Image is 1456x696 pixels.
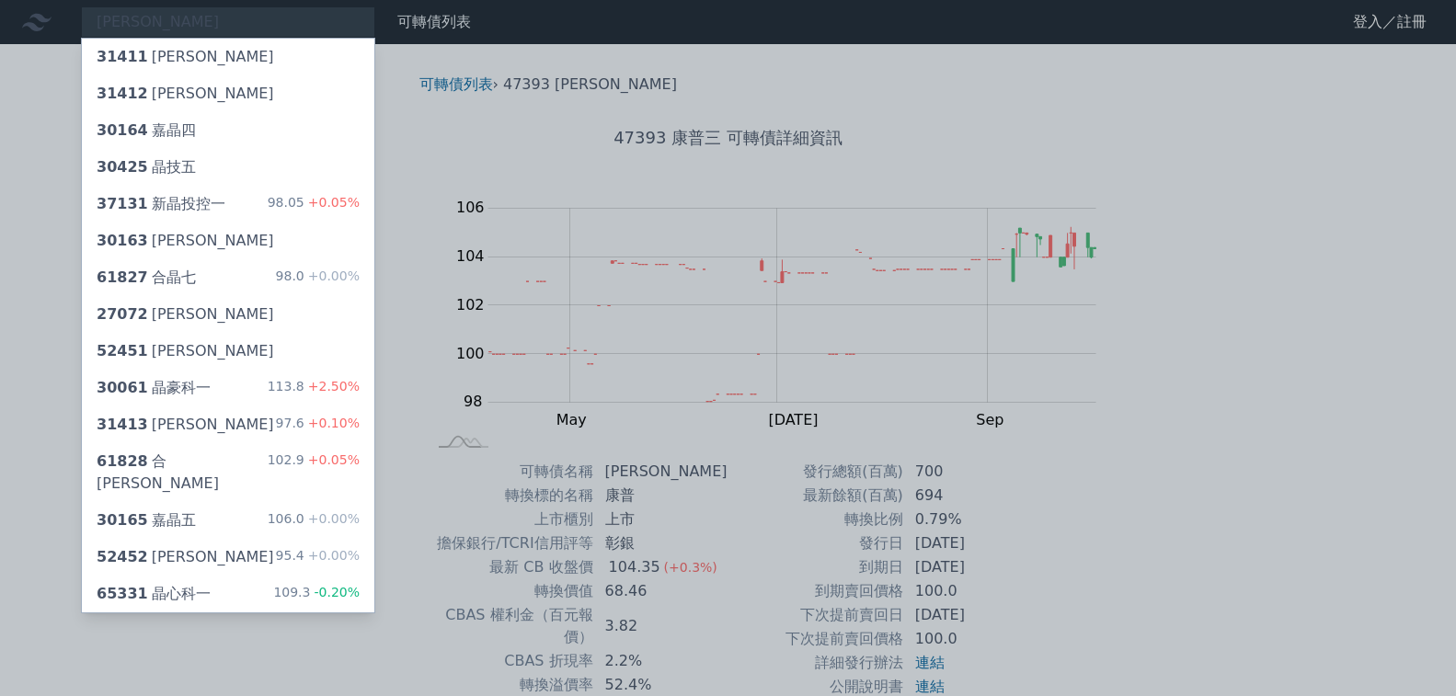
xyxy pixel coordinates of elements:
[97,268,148,286] span: 61827
[82,539,374,576] a: 52452[PERSON_NAME] 95.4+0.00%
[82,259,374,296] a: 61827合晶七 98.0+0.00%
[97,452,148,470] span: 61828
[276,414,360,436] div: 97.6
[304,548,360,563] span: +0.00%
[82,296,374,333] a: 27072[PERSON_NAME]
[97,546,274,568] div: [PERSON_NAME]
[97,342,148,359] span: 52451
[97,303,274,325] div: [PERSON_NAME]
[97,451,268,495] div: 合[PERSON_NAME]
[97,267,196,289] div: 合晶七
[268,377,360,399] div: 113.8
[97,305,148,323] span: 27072
[82,149,374,186] a: 30425晶技五
[97,121,148,139] span: 30164
[97,585,148,602] span: 65331
[97,46,274,68] div: [PERSON_NAME]
[82,576,374,612] a: 65331晶心科一 109.3-0.20%
[82,370,374,406] a: 30061晶豪科一 113.8+2.50%
[304,268,360,283] span: +0.00%
[97,509,196,531] div: 嘉晶五
[97,156,196,178] div: 晶技五
[97,379,148,396] span: 30061
[82,406,374,443] a: 31413[PERSON_NAME] 97.6+0.10%
[97,511,148,529] span: 30165
[97,414,274,436] div: [PERSON_NAME]
[97,83,274,105] div: [PERSON_NAME]
[276,267,360,289] div: 98.0
[304,416,360,430] span: +0.10%
[97,85,148,102] span: 31412
[304,379,360,394] span: +2.50%
[273,583,360,605] div: 109.3
[82,112,374,149] a: 30164嘉晶四
[268,509,360,531] div: 106.0
[97,583,211,605] div: 晶心科一
[82,443,374,502] a: 61828合[PERSON_NAME] 102.9+0.05%
[97,193,225,215] div: 新晶投控一
[304,511,360,526] span: +0.00%
[82,502,374,539] a: 30165嘉晶五 106.0+0.00%
[82,75,374,112] a: 31412[PERSON_NAME]
[268,193,360,215] div: 98.05
[310,585,360,599] span: -0.20%
[82,186,374,222] a: 37131新晶投控一 98.05+0.05%
[97,230,274,252] div: [PERSON_NAME]
[304,195,360,210] span: +0.05%
[82,222,374,259] a: 30163[PERSON_NAME]
[276,546,360,568] div: 95.4
[82,333,374,370] a: 52451[PERSON_NAME]
[97,548,148,565] span: 52452
[97,377,211,399] div: 晶豪科一
[304,452,360,467] span: +0.05%
[97,416,148,433] span: 31413
[97,120,196,142] div: 嘉晶四
[97,232,148,249] span: 30163
[97,48,148,65] span: 31411
[97,340,274,362] div: [PERSON_NAME]
[97,195,148,212] span: 37131
[82,39,374,75] a: 31411[PERSON_NAME]
[97,158,148,176] span: 30425
[268,451,360,495] div: 102.9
